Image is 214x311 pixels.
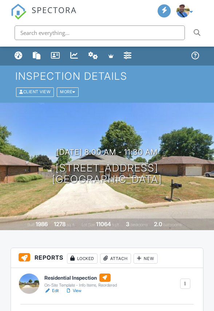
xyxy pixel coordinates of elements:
[11,4,27,20] img: The Best Home Inspection Software - Spectora
[68,49,81,63] a: Metrics
[30,49,43,63] a: Templates
[32,4,77,15] span: SPECTORA
[44,288,59,294] a: Edit
[65,288,82,294] a: View
[100,253,131,264] div: Attach
[67,253,98,264] div: Locked
[15,71,199,82] h1: Inspection Details
[27,222,35,227] span: Built
[131,222,148,227] span: bedrooms
[54,221,66,228] div: 1278
[177,4,190,17] img: me.jpg
[126,221,130,228] div: 3
[44,273,117,282] h6: Residential Inspection
[154,221,162,228] div: 2.0
[57,87,79,97] div: More
[67,222,75,227] span: sq. ft.
[86,49,101,63] a: Automations (Basic)
[15,25,185,40] input: Search everything...
[121,49,134,63] a: Settings
[48,49,63,63] a: Contacts
[112,222,120,227] span: sq.ft.
[52,162,162,185] h1: [STREET_ADDRESS] [GEOGRAPHIC_DATA]
[134,253,158,264] div: New
[106,49,116,63] a: Advanced
[163,222,182,227] span: bathrooms
[56,148,158,157] h3: [DATE] 8:00 am - 11:30 am
[82,222,95,227] span: Lot Size
[12,49,25,63] a: Dashboard
[96,221,111,228] div: 11064
[15,89,56,94] a: Client View
[44,273,117,288] a: Residential Inspection On-Site Template - Info Items, Reordered
[11,11,77,25] a: SPECTORA
[189,49,202,63] a: Support Center
[36,221,48,228] div: 1986
[11,248,203,268] h3: Reports
[16,87,54,97] div: Client View
[44,283,117,288] div: On-Site Template - Info Items, Reordered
